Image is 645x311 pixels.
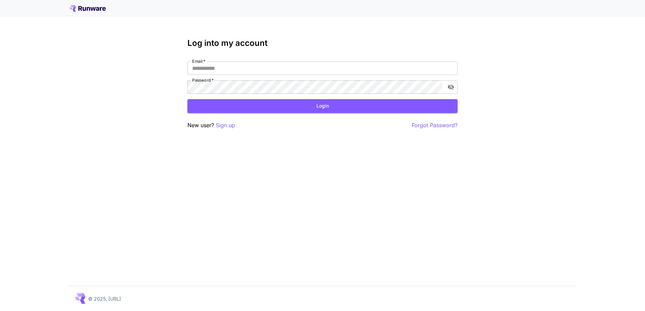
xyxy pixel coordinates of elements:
[192,58,205,64] label: Email
[187,121,235,130] p: New user?
[88,295,121,302] p: © 2025, [URL]
[216,121,235,130] button: Sign up
[192,77,214,83] label: Password
[445,81,457,93] button: toggle password visibility
[187,38,458,48] h3: Log into my account
[187,99,458,113] button: Login
[412,121,458,130] button: Forgot Password?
